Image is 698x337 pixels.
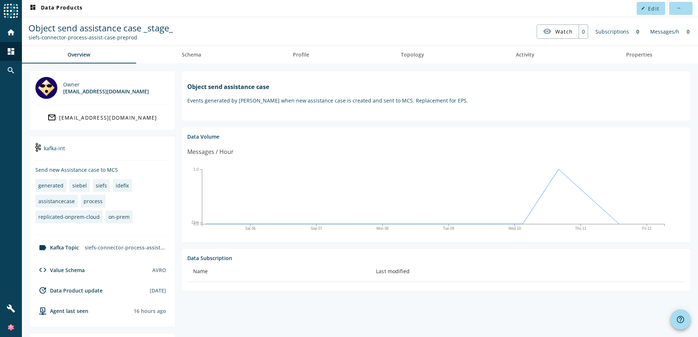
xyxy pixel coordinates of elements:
div: Value Schema [35,266,85,274]
th: Name [187,262,370,282]
div: siebel [72,182,87,189]
a: [EMAIL_ADDRESS][DOMAIN_NAME] [35,111,169,124]
span: Overview [68,52,90,57]
div: replicated-onprem-cloud [38,213,100,220]
text: 21m [192,220,199,224]
img: kafka-int [35,143,41,152]
text: Thu 11 [575,226,587,231]
div: Data Subscription [187,255,684,262]
img: DL_301529@mobi.ch [35,77,57,99]
mat-icon: update [38,286,47,295]
div: Kafka Topic: siefs-connector-process-assist-case-preprod [28,34,173,41]
div: [EMAIL_ADDRESS][DOMAIN_NAME] [59,114,157,121]
mat-icon: code [38,266,47,274]
th: Last modified [370,262,684,282]
span: Profile [293,52,309,57]
div: AVRO [152,267,166,274]
div: process [84,198,103,205]
h1: Object send assistance case [187,83,684,91]
div: on-prem [108,213,130,220]
div: siefs-connector-process-assist-case-preprod [82,241,169,254]
div: 0 [579,25,588,38]
span: Properties [626,52,652,57]
span: Watch [555,25,573,38]
mat-icon: search [7,66,15,75]
text: 1.0 [193,167,199,171]
mat-icon: dashboard [7,47,15,56]
div: assistancecase [38,198,75,205]
div: Data Product update [35,286,103,295]
mat-icon: dashboard [28,4,37,13]
p: Events generated by [PERSON_NAME] when new assistance case is created and sent to MCS. Replacemen... [187,97,684,104]
div: kafka-int [35,142,169,160]
span: Activity [516,52,534,57]
text: Sat 06 [245,226,256,231]
div: generated [38,182,64,189]
div: siefs [96,182,107,189]
text: Tue 09 [443,226,454,231]
mat-icon: build [7,304,15,313]
mat-icon: more_horiz [676,6,680,10]
span: Edit [648,5,659,12]
span: Data Products [28,4,83,13]
text: Wed 10 [509,226,521,231]
span: Schema [182,52,201,57]
mat-icon: edit [641,6,645,10]
mat-icon: visibility [543,27,552,36]
div: agent-env-preprod [35,306,88,315]
text: Sep 07 [311,226,322,231]
div: idefix [116,182,129,189]
div: [EMAIL_ADDRESS][DOMAIN_NAME] [63,88,149,95]
div: Send new Assistance case to MCS [35,166,169,173]
div: Kafka Topic [35,243,79,252]
span: Object send assistance case _stage_ [28,22,173,34]
div: Agents typically reports every 15min to 1h [134,307,166,314]
mat-icon: home [7,28,15,37]
mat-icon: mail_outline [47,113,56,122]
text: 0.0 [193,222,199,226]
div: Messages/h [647,24,683,39]
div: Subscriptions [592,24,633,39]
div: Owner [63,81,149,88]
button: Edit [637,2,665,15]
div: 0 [683,24,693,39]
img: 4e32eef03a832d2ee18a6d06e9a67099 [7,324,15,331]
div: Messages / Hour [187,147,234,156]
mat-icon: label [38,243,47,252]
button: Watch [537,25,579,38]
text: Fri 12 [642,226,652,231]
text: Mon 08 [376,226,389,231]
span: Topology [401,52,424,57]
div: 0 [633,24,643,39]
div: [DATE] [150,287,166,294]
button: Data Products [26,2,85,15]
img: spoud-logo.svg [4,4,18,18]
mat-icon: help_outline [676,315,685,324]
div: Data Volume [187,133,684,140]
